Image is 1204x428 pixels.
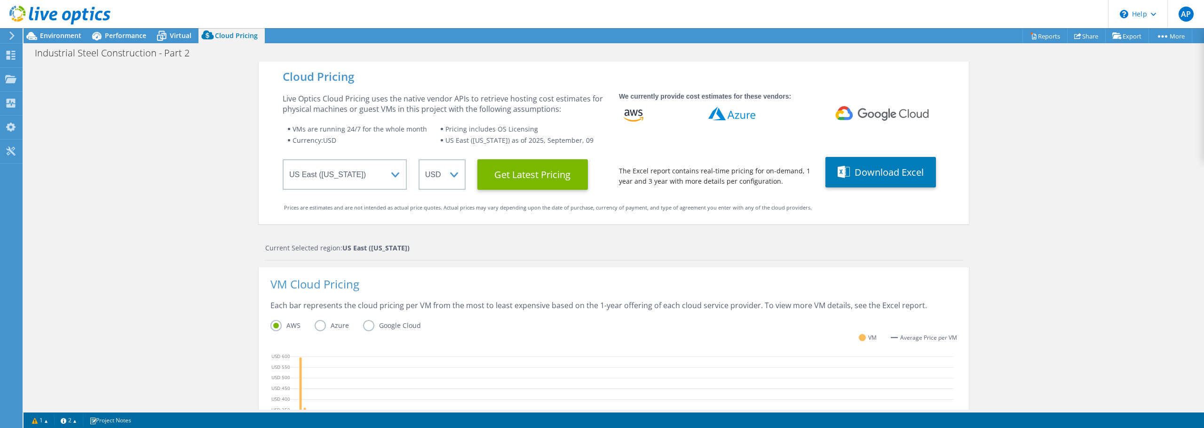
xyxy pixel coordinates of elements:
[445,136,594,145] span: US East ([US_STATE]) as of 2025, September, 09
[1149,29,1192,43] a: More
[265,243,964,253] div: Current Selected region:
[284,202,943,213] div: Prices are estimates and are not intended as actual price quotes. Actual prices may vary dependin...
[477,159,588,190] button: Get Latest Pricing
[619,166,814,187] div: The Excel report contains real-time pricing for on-demand, 1 year and 3 year with more details pe...
[40,31,81,40] span: Environment
[293,136,336,145] span: Currency: USD
[271,352,290,359] text: USD 600
[105,31,146,40] span: Performance
[342,243,410,252] strong: US East ([US_STATE])
[283,71,945,82] div: Cloud Pricing
[270,279,957,300] div: VM Cloud Pricing
[270,320,315,331] label: AWS
[170,31,191,40] span: Virtual
[283,93,607,114] div: Live Optics Cloud Pricing uses the native vendor APIs to retrieve hosting cost estimates for phys...
[271,396,290,402] text: USD 400
[1022,29,1068,43] a: Reports
[271,374,290,381] text: USD 500
[868,332,877,343] span: VM
[1120,10,1128,18] svg: \n
[271,363,290,370] text: USD 550
[825,157,936,187] button: Download Excel
[83,414,138,426] a: Project Notes
[1105,29,1149,43] a: Export
[270,300,957,320] div: Each bar represents the cloud pricing per VM from the most to least expensive based on the 1-year...
[363,320,435,331] label: Google Cloud
[271,406,290,412] text: USD 350
[293,125,427,133] span: VMs are running 24/7 for the whole month
[900,333,957,343] span: Average Price per VM
[25,414,55,426] a: 1
[1067,29,1106,43] a: Share
[215,31,258,40] span: Cloud Pricing
[315,320,363,331] label: Azure
[31,48,204,58] h1: Industrial Steel Construction - Part 2
[445,125,538,133] span: Pricing includes OS Licensing
[54,414,83,426] a: 2
[1179,7,1194,22] span: AP
[271,385,290,391] text: USD 450
[619,93,791,100] strong: We currently provide cost estimates for these vendors:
